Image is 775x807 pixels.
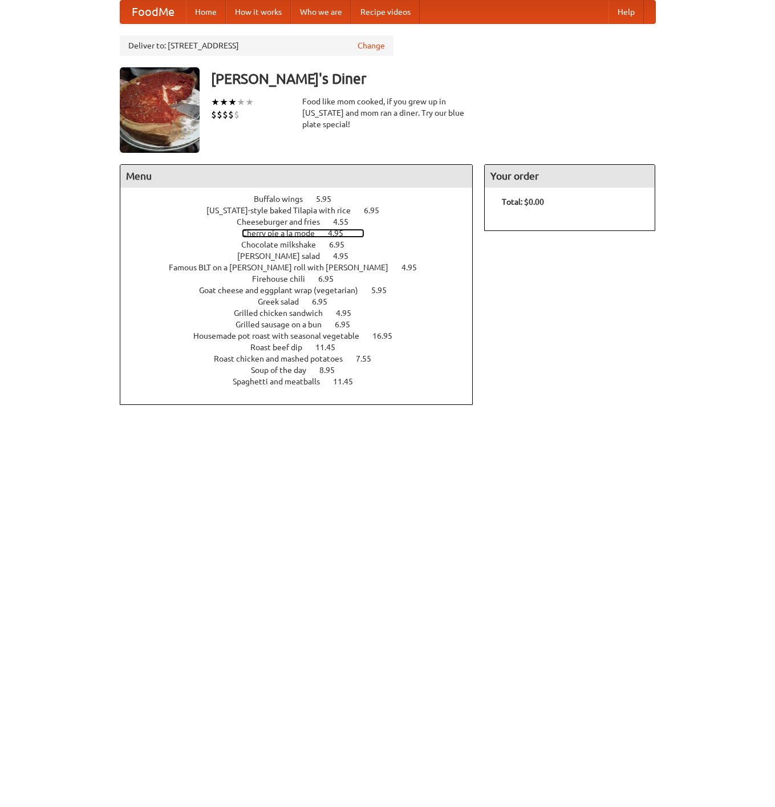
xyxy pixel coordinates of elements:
span: 16.95 [372,331,404,340]
a: Recipe videos [351,1,420,23]
span: Buffalo wings [254,194,314,204]
a: Spaghetti and meatballs 11.45 [233,377,374,386]
a: Roast chicken and mashed potatoes 7.55 [214,354,392,363]
h4: Your order [485,165,655,188]
a: Grilled sausage on a bun 6.95 [236,320,371,329]
a: Famous BLT on a [PERSON_NAME] roll with [PERSON_NAME] 4.95 [169,263,438,272]
a: Housemade pot roast with seasonal vegetable 16.95 [193,331,413,340]
a: Buffalo wings 5.95 [254,194,352,204]
span: 6.95 [335,320,362,329]
li: ★ [211,96,220,108]
span: Chocolate milkshake [241,240,327,249]
img: angular.jpg [120,67,200,153]
a: How it works [226,1,291,23]
a: Greek salad 6.95 [258,297,348,306]
li: $ [228,108,234,121]
a: [PERSON_NAME] salad 4.95 [237,252,370,261]
div: Food like mom cooked, if you grew up in [US_STATE] and mom ran a diner. Try our blue plate special! [302,96,473,130]
a: Chocolate milkshake 6.95 [241,240,366,249]
span: 6.95 [318,274,345,283]
span: 4.95 [328,229,355,238]
li: $ [222,108,228,121]
span: 4.95 [336,309,363,318]
a: FoodMe [120,1,186,23]
span: Grilled sausage on a bun [236,320,333,329]
span: 6.95 [312,297,339,306]
span: Cherry pie a la mode [242,229,326,238]
span: 5.95 [316,194,343,204]
li: $ [217,108,222,121]
a: [US_STATE]-style baked Tilapia with rice 6.95 [206,206,400,215]
span: Soup of the day [251,366,318,375]
span: [PERSON_NAME] salad [237,252,331,261]
span: Spaghetti and meatballs [233,377,331,386]
a: Roast beef dip 11.45 [250,343,356,352]
span: 7.55 [356,354,383,363]
h3: [PERSON_NAME]'s Diner [211,67,656,90]
li: ★ [245,96,254,108]
span: Housemade pot roast with seasonal vegetable [193,331,371,340]
li: $ [234,108,240,121]
span: Goat cheese and eggplant wrap (vegetarian) [199,286,370,295]
a: Cheeseburger and fries 4.55 [237,217,370,226]
span: Famous BLT on a [PERSON_NAME] roll with [PERSON_NAME] [169,263,400,272]
a: Soup of the day 8.95 [251,366,356,375]
li: $ [211,108,217,121]
a: Grilled chicken sandwich 4.95 [234,309,372,318]
a: Who we are [291,1,351,23]
span: 4.55 [333,217,360,226]
a: Goat cheese and eggplant wrap (vegetarian) 5.95 [199,286,408,295]
span: 11.45 [315,343,347,352]
span: Cheeseburger and fries [237,217,331,226]
li: ★ [220,96,228,108]
span: Firehouse chili [252,274,317,283]
span: 4.95 [401,263,428,272]
span: Roast chicken and mashed potatoes [214,354,354,363]
li: ★ [237,96,245,108]
h4: Menu [120,165,473,188]
span: 6.95 [329,240,356,249]
span: 4.95 [333,252,360,261]
b: Total: $0.00 [502,197,544,206]
span: Roast beef dip [250,343,314,352]
li: ★ [228,96,237,108]
a: Cherry pie a la mode 4.95 [242,229,364,238]
a: Home [186,1,226,23]
span: 5.95 [371,286,398,295]
a: Firehouse chili 6.95 [252,274,355,283]
div: Deliver to: [STREET_ADDRESS] [120,35,393,56]
span: [US_STATE]-style baked Tilapia with rice [206,206,362,215]
a: Change [358,40,385,51]
span: 11.45 [333,377,364,386]
span: 8.95 [319,366,346,375]
a: Help [608,1,644,23]
span: Greek salad [258,297,310,306]
span: 6.95 [364,206,391,215]
span: Grilled chicken sandwich [234,309,334,318]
